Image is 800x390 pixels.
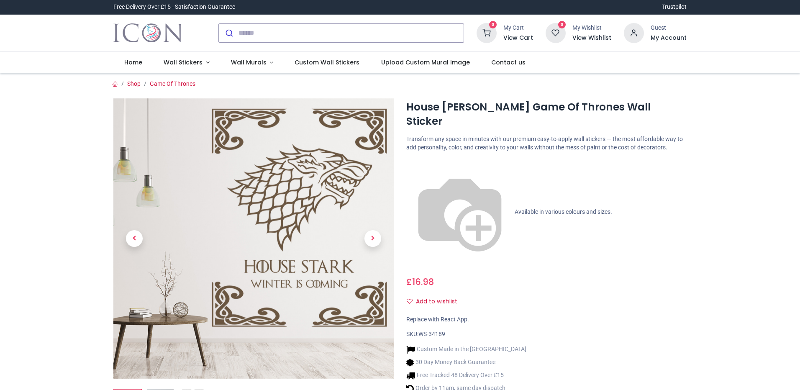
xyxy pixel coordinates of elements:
span: Available in various colours and sizes. [515,208,612,215]
div: Free Delivery Over £15 - Satisfaction Guarantee [113,3,235,11]
img: House Stark Game Of Thrones Wall Sticker [113,98,394,379]
sup: 0 [558,21,566,29]
a: My Account [651,34,687,42]
img: color-wheel.png [406,159,513,266]
div: Replace with React App. [406,316,687,324]
span: Contact us [491,58,526,67]
div: SKU: [406,330,687,339]
i: Add to wishlist [407,298,413,304]
span: Wall Stickers [164,58,203,67]
li: Free Tracked 48 Delivery Over £15 [406,371,526,380]
li: Custom Made in the [GEOGRAPHIC_DATA] [406,345,526,354]
span: Home [124,58,142,67]
h1: House [PERSON_NAME] Game Of Thrones Wall Sticker [406,100,687,129]
a: Shop [127,80,141,87]
a: Game Of Thrones [150,80,195,87]
a: View Wishlist [572,34,611,42]
div: My Wishlist [572,24,611,32]
a: View Cart [503,34,533,42]
a: Trustpilot [662,3,687,11]
img: Icon Wall Stickers [113,21,182,45]
a: Previous [113,140,155,336]
a: 0 [546,29,566,36]
div: My Cart [503,24,533,32]
a: Logo of Icon Wall Stickers [113,21,182,45]
span: Next [364,230,381,247]
a: Wall Murals [220,52,284,74]
span: WS-34189 [418,331,445,337]
span: Wall Murals [231,58,267,67]
a: Wall Stickers [153,52,220,74]
span: Previous [126,230,143,247]
sup: 0 [489,21,497,29]
li: 30 Day Money Back Guarantee [406,358,526,367]
button: Submit [219,24,238,42]
span: 16.98 [412,276,434,288]
p: Transform any space in minutes with our premium easy-to-apply wall stickers — the most affordable... [406,135,687,151]
div: Guest [651,24,687,32]
a: 0 [477,29,497,36]
button: Add to wishlistAdd to wishlist [406,295,464,309]
a: Next [352,140,394,336]
span: £ [406,276,434,288]
span: Custom Wall Stickers [295,58,359,67]
span: Upload Custom Mural Image [381,58,470,67]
